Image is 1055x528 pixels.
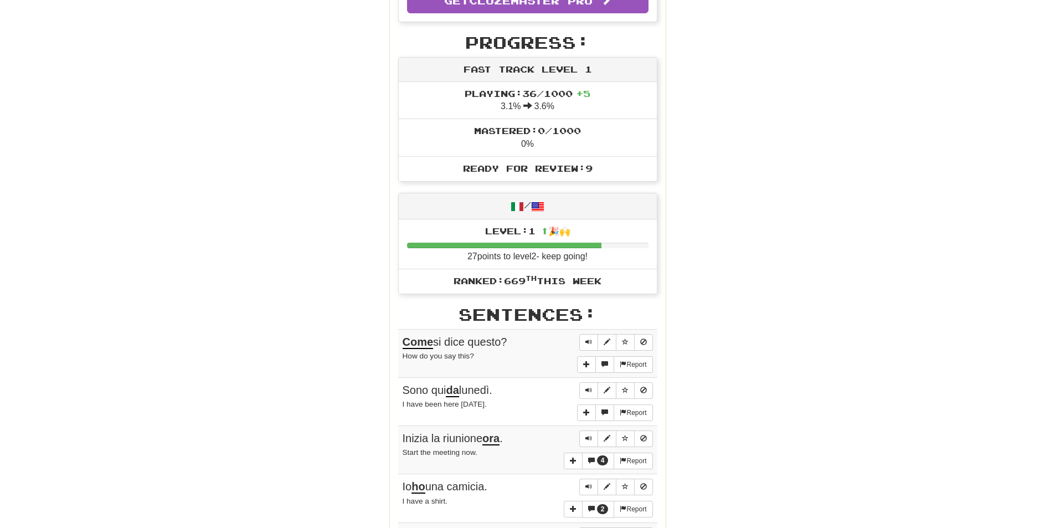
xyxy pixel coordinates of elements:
span: si dice questo? [403,336,507,349]
sup: th [526,274,537,282]
div: More sentence controls [564,501,653,518]
li: 0% [399,119,657,157]
button: 2 [582,501,615,518]
button: Toggle favorite [616,430,635,447]
button: Toggle ignore [634,479,653,495]
button: Add sentence to collection [564,501,583,517]
div: More sentence controls [577,404,652,421]
button: Toggle ignore [634,430,653,447]
span: Io una camicia. [403,480,487,494]
button: Play sentence audio [579,479,598,495]
div: Sentence controls [579,334,653,351]
div: Sentence controls [579,382,653,399]
span: Mastered: 0 / 1000 [474,125,581,136]
div: Sentence controls [579,479,653,495]
button: Play sentence audio [579,430,598,447]
button: Report [614,356,652,373]
span: Playing: 36 / 1000 [465,88,590,99]
div: Fast Track Level 1 [399,58,657,82]
h2: Sentences: [398,305,657,324]
div: / [399,193,657,219]
small: How do you say this? [403,352,474,360]
button: Toggle ignore [634,334,653,351]
button: Report [614,501,652,517]
button: Toggle favorite [616,334,635,351]
button: 4 [582,453,615,470]
button: Report [614,453,652,469]
div: Sentence controls [579,430,653,447]
small: I have a shirt. [403,497,448,505]
button: Play sentence audio [579,334,598,351]
button: Edit sentence [598,382,616,399]
button: Edit sentence [598,430,616,447]
u: Come [403,336,434,349]
button: Add sentence to collection [564,453,583,469]
span: + 5 [576,88,590,99]
u: ho [411,480,425,494]
div: More sentence controls [564,453,653,470]
span: 2 [601,505,605,513]
span: Inizia la riunione . [403,432,503,445]
span: Ready for Review: 9 [463,163,593,173]
u: da [446,384,459,397]
button: Toggle favorite [616,479,635,495]
span: Ranked: 669 this week [454,275,601,286]
span: Sono qui lunedì. [403,384,492,397]
h2: Progress: [398,33,657,52]
u: ora [482,432,500,445]
button: Add sentence to collection [577,356,596,373]
small: Start the meeting now. [403,448,477,457]
button: Edit sentence [598,334,616,351]
button: Play sentence audio [579,382,598,399]
button: Toggle favorite [616,382,635,399]
span: 4 [601,457,605,464]
span: Level: 1 [485,225,570,236]
button: Report [614,404,652,421]
button: Add sentence to collection [577,404,596,421]
button: Edit sentence [598,479,616,495]
small: I have been here [DATE]. [403,400,487,408]
li: 27 points to level 2 - keep going! [399,219,657,269]
li: 3.1% 3.6% [399,82,657,120]
div: More sentence controls [577,356,652,373]
button: Toggle ignore [634,382,653,399]
span: ⬆🎉🙌 [536,225,570,236]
